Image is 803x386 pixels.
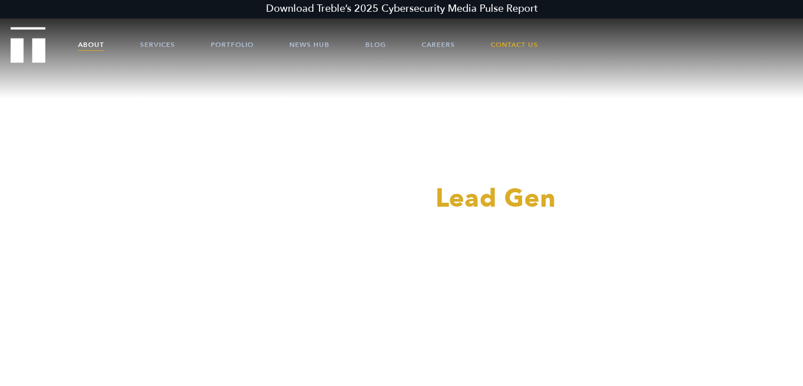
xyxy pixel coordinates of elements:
[78,28,104,61] a: About
[289,28,330,61] a: News Hub
[422,28,455,61] a: Careers
[436,181,556,216] span: Lead Gen
[11,27,46,63] img: Treble logo
[211,28,254,61] a: Portfolio
[365,28,386,61] a: Blog
[140,28,175,61] a: Services
[491,28,538,61] a: Contact Us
